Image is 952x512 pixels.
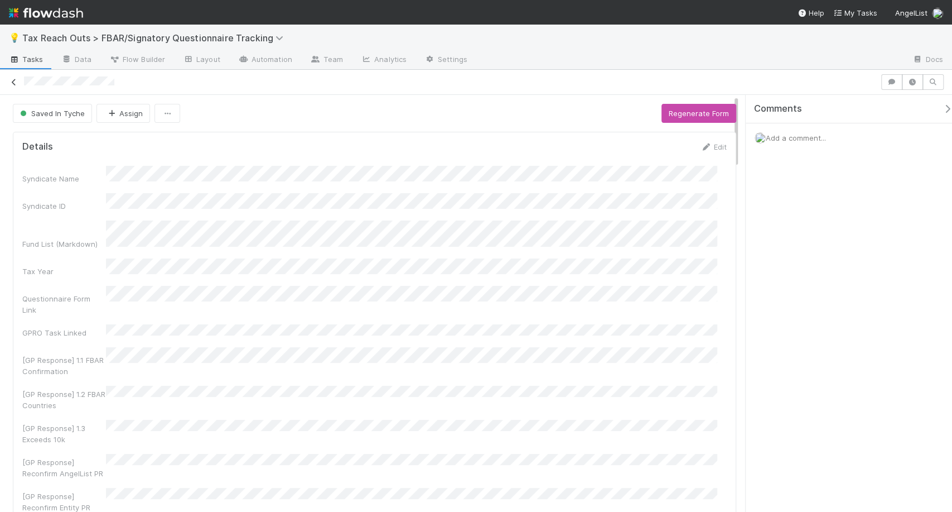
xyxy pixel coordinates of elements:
a: Automation [229,51,301,69]
div: [GP Response] 1.1 FBAR Confirmation [22,355,106,377]
span: 💡 [9,33,20,42]
img: logo-inverted-e16ddd16eac7371096b0.svg [9,3,83,22]
a: Analytics [352,51,415,69]
a: Team [301,51,352,69]
a: Settings [415,51,476,69]
div: Tax Year [22,266,106,277]
span: AngelList [895,8,927,17]
span: Saved In Tyche [18,109,85,118]
span: Tasks [9,54,44,65]
div: [GP Response] 1.2 FBAR Countries [22,389,106,411]
button: Regenerate Form [661,104,736,123]
div: Fund List (Markdown) [22,238,106,250]
button: Saved In Tyche [13,104,92,123]
span: Flow Builder [109,54,165,65]
div: [GP Response] 1.3 Exceeds 10k [22,423,106,445]
a: My Tasks [833,7,877,18]
h5: Details [22,141,53,152]
div: GPRO Task Linked [22,327,106,338]
div: Questionnaire Form Link [22,293,106,315]
div: Syndicate Name [22,173,106,184]
a: Data [52,51,100,69]
a: Edit [700,142,727,151]
div: Help [798,7,824,18]
img: avatar_66854b90-094e-431f-b713-6ac88429a2b8.png [932,8,943,19]
span: Comments [754,103,802,114]
span: My Tasks [833,8,877,17]
img: avatar_66854b90-094e-431f-b713-6ac88429a2b8.png [755,132,766,143]
div: Syndicate ID [22,200,106,212]
div: [GP Response] Reconfirm AngelList PR [22,457,106,479]
a: Docs [903,51,952,69]
a: Flow Builder [100,51,174,69]
span: Tax Reach Outs > FBAR/Signatory Questionnaire Tracking [22,32,289,44]
button: Assign [96,104,150,123]
span: Add a comment... [766,133,826,142]
a: Layout [174,51,229,69]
